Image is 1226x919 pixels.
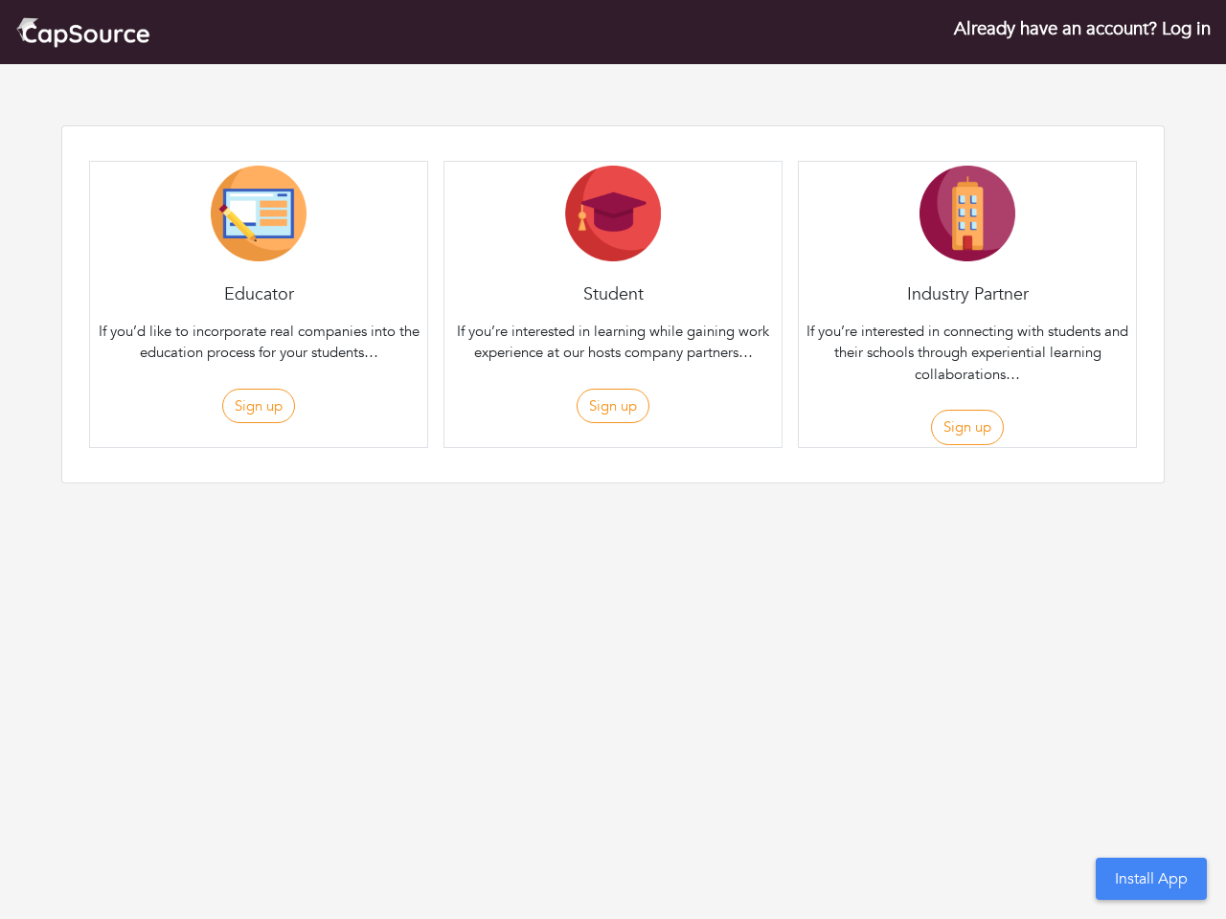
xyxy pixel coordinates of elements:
[94,321,423,364] p: If you’d like to incorporate real companies into the education process for your students…
[1096,858,1207,900] button: Install App
[448,321,778,364] p: If you’re interested in learning while gaining work experience at our hosts company partners…
[90,284,427,305] h4: Educator
[211,166,306,261] img: Educator-Icon-31d5a1e457ca3f5474c6b92ab10a5d5101c9f8fbafba7b88091835f1a8db102f.png
[931,410,1004,445] button: Sign up
[577,389,649,424] button: Sign up
[565,166,661,261] img: Student-Icon-6b6867cbad302adf8029cb3ecf392088beec6a544309a027beb5b4b4576828a8.png
[15,15,150,49] img: cap_logo.png
[222,389,295,424] button: Sign up
[803,321,1132,386] p: If you’re interested in connecting with students and their schools through experiential learning ...
[444,284,782,305] h4: Student
[954,16,1211,41] a: Already have an account? Log in
[919,166,1015,261] img: Company-Icon-7f8a26afd1715722aa5ae9dc11300c11ceeb4d32eda0db0d61c21d11b95ecac6.png
[799,284,1136,305] h4: Industry Partner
